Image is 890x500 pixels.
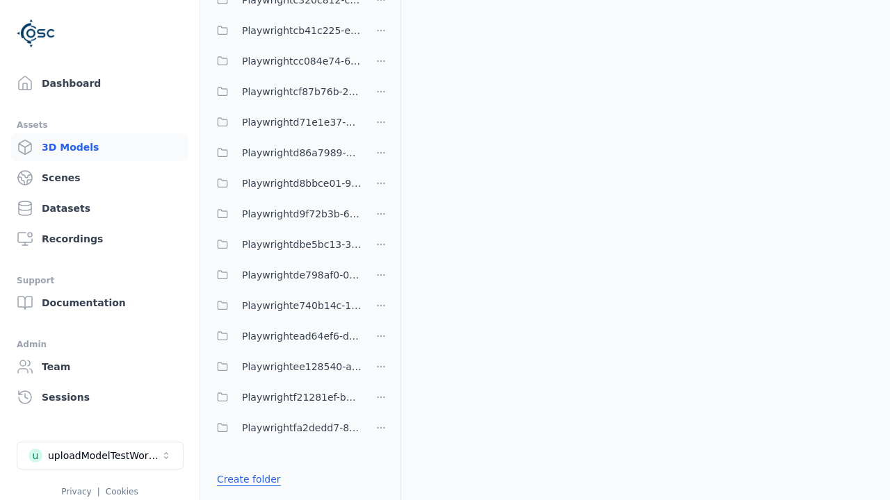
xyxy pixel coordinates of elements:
[242,175,362,192] span: Playwrightd8bbce01-9637-468c-8f59-1050d21f77ba
[242,206,362,222] span: Playwrightd9f72b3b-66f5-4fd0-9c49-a6be1a64c72c
[209,108,362,136] button: Playwrightd71e1e37-d31c-4572-b04d-3c18b6f85a3d
[242,144,362,161] span: Playwrightd86a7989-a27e-4cc3-9165-73b2f9dacd14
[209,414,362,442] button: Playwrightfa2dedd7-83d1-48b2-a06f-a16c3db01942
[209,139,362,167] button: Playwrightd86a7989-a27e-4cc3-9165-73b2f9dacd14
[209,292,362,319] button: Playwrighte740b14c-14da-4387-887c-6b8e872d97ef
[11,289,188,317] a: Documentation
[209,169,362,197] button: Playwrightd8bbce01-9637-468c-8f59-1050d21f77ba
[209,353,362,381] button: Playwrightee128540-aad7-45a2-a070-fbdd316a1489
[242,328,362,344] span: Playwrightead64ef6-db1b-4d5a-b49f-5bade78b8f72
[11,164,188,192] a: Scenes
[209,47,362,75] button: Playwrightcc084e74-6bd9-4f7e-8d69-516a74321fe7
[217,472,281,486] a: Create folder
[242,114,362,131] span: Playwrightd71e1e37-d31c-4572-b04d-3c18b6f85a3d
[209,261,362,289] button: Playwrightde798af0-0a13-4792-ac1d-0e6eb1e31492
[106,487,138,497] a: Cookies
[242,297,362,314] span: Playwrighte740b14c-14da-4387-887c-6b8e872d97ef
[242,236,362,253] span: Playwrightdbe5bc13-38ef-4d2f-9329-2437cdbf626b
[242,53,362,69] span: Playwrightcc084e74-6bd9-4f7e-8d69-516a74321fe7
[29,449,42,462] div: u
[17,272,183,289] div: Support
[209,322,362,350] button: Playwrightead64ef6-db1b-4d5a-b49f-5bade78b8f72
[17,14,56,53] img: Logo
[242,22,362,39] span: Playwrightcb41c225-e288-4c3c-b493-07c6e16c0d29
[242,358,362,375] span: Playwrightee128540-aad7-45a2-a070-fbdd316a1489
[209,17,362,44] button: Playwrightcb41c225-e288-4c3c-b493-07c6e16c0d29
[242,389,362,406] span: Playwrightf21281ef-bbe4-4d9a-bb9a-5ca1779a30ca
[11,194,188,222] a: Datasets
[242,83,362,100] span: Playwrightcf87b76b-25d2-4f03-98a0-0e4abce8ca21
[17,336,183,353] div: Admin
[17,117,183,133] div: Assets
[11,353,188,381] a: Team
[209,231,362,258] button: Playwrightdbe5bc13-38ef-4d2f-9329-2437cdbf626b
[61,487,91,497] a: Privacy
[209,383,362,411] button: Playwrightf21281ef-bbe4-4d9a-bb9a-5ca1779a30ca
[97,487,100,497] span: |
[209,78,362,106] button: Playwrightcf87b76b-25d2-4f03-98a0-0e4abce8ca21
[209,467,289,492] button: Create folder
[11,69,188,97] a: Dashboard
[11,133,188,161] a: 3D Models
[48,449,161,462] div: uploadModelTestWorkspace
[242,267,362,283] span: Playwrightde798af0-0a13-4792-ac1d-0e6eb1e31492
[242,419,362,436] span: Playwrightfa2dedd7-83d1-48b2-a06f-a16c3db01942
[11,383,188,411] a: Sessions
[209,200,362,228] button: Playwrightd9f72b3b-66f5-4fd0-9c49-a6be1a64c72c
[11,225,188,253] a: Recordings
[17,442,184,469] button: Select a workspace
